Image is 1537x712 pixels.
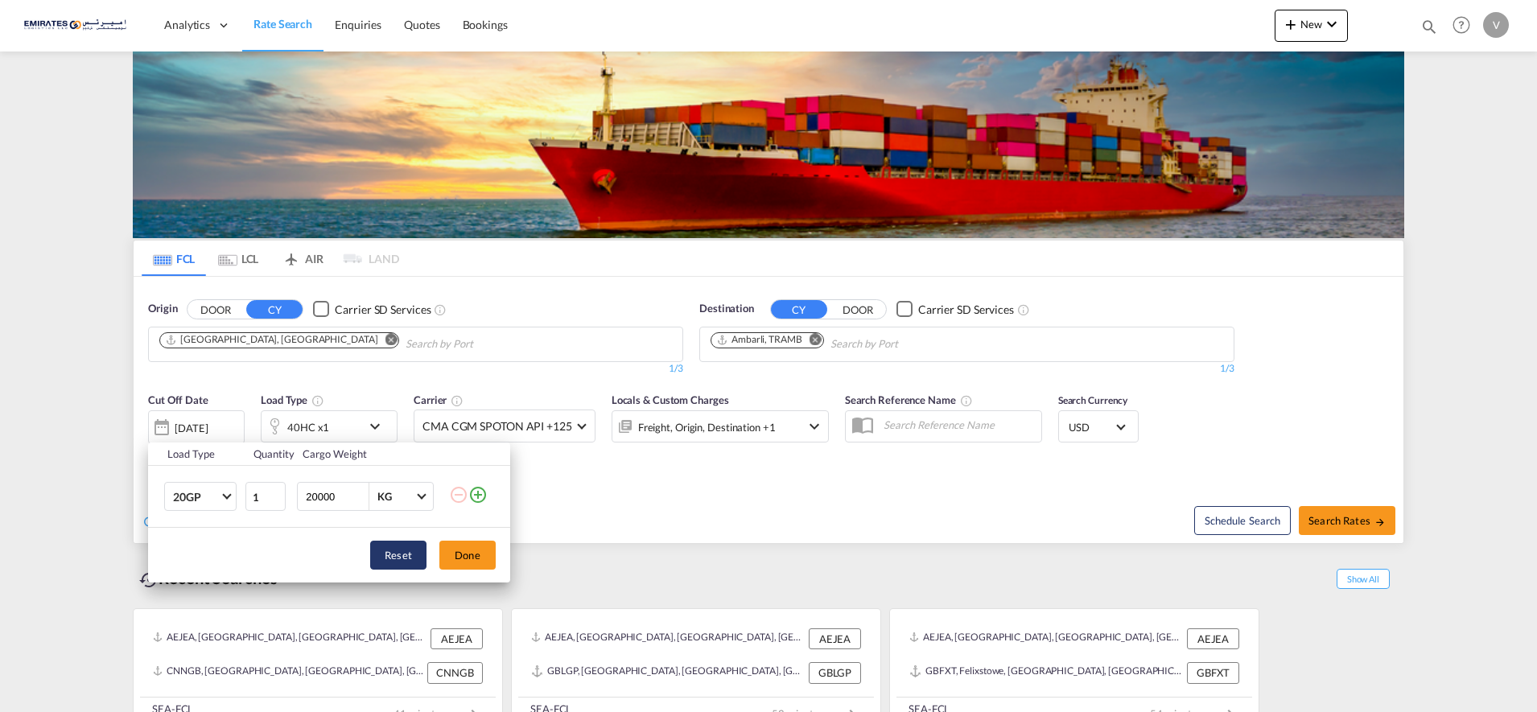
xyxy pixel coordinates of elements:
[164,482,237,511] md-select: Choose: 20GP
[468,485,488,504] md-icon: icon-plus-circle-outline
[439,541,496,570] button: Done
[304,483,369,510] input: Enter Weight
[173,489,220,505] span: 20GP
[245,482,286,511] input: Qty
[148,442,244,466] th: Load Type
[244,442,294,466] th: Quantity
[370,541,426,570] button: Reset
[377,490,392,503] div: KG
[303,447,439,461] div: Cargo Weight
[449,485,468,504] md-icon: icon-minus-circle-outline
